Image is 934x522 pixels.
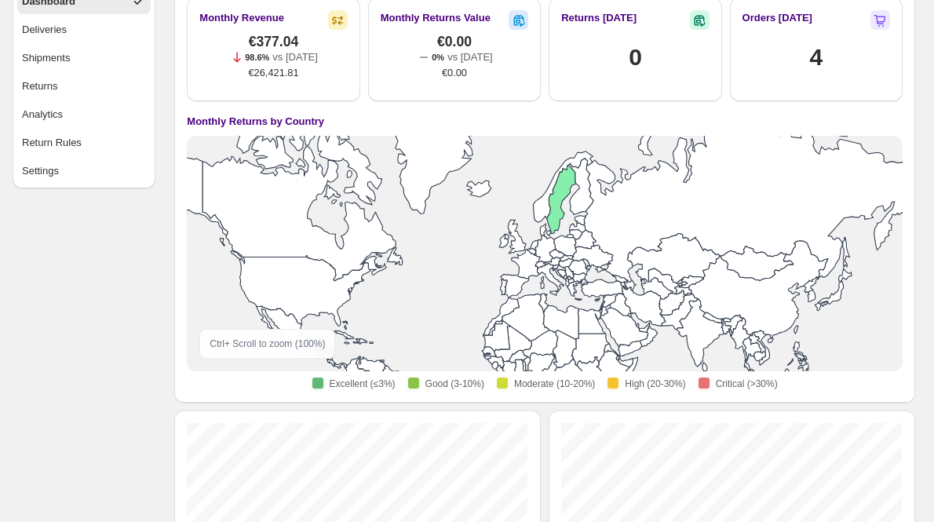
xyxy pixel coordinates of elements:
[187,114,324,130] h4: Monthly Returns by Country
[17,74,151,99] button: Returns
[22,50,70,66] div: Shipments
[437,34,472,49] span: €0.00
[742,10,812,26] h2: Orders [DATE]
[447,49,493,65] p: vs [DATE]
[17,102,151,127] button: Analytics
[17,17,151,42] button: Deliveries
[199,10,284,26] h2: Monthly Revenue
[17,159,151,184] button: Settings
[22,78,58,94] div: Returns
[17,130,151,155] button: Return Rules
[22,135,82,151] div: Return Rules
[432,53,444,62] span: 0%
[245,53,269,62] span: 98.6%
[22,22,67,38] div: Deliveries
[629,42,641,73] h1: 0
[381,10,491,26] h2: Monthly Returns Value
[22,107,63,122] div: Analytics
[514,378,595,390] span: Moderate (10-20%)
[425,378,484,390] span: Good (3-10%)
[716,378,778,390] span: Critical (>30%)
[199,329,335,359] div: Ctrl + Scroll to zoom ( 100 %)
[17,46,151,71] button: Shipments
[249,34,299,49] span: €377.04
[561,10,637,26] h2: Returns [DATE]
[249,65,299,81] span: €26,421.81
[272,49,318,65] p: vs [DATE]
[442,65,467,81] span: €0.00
[330,378,396,390] span: Excellent (≤3%)
[625,378,685,390] span: High (20-30%)
[22,163,59,179] div: Settings
[810,42,823,73] h1: 4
